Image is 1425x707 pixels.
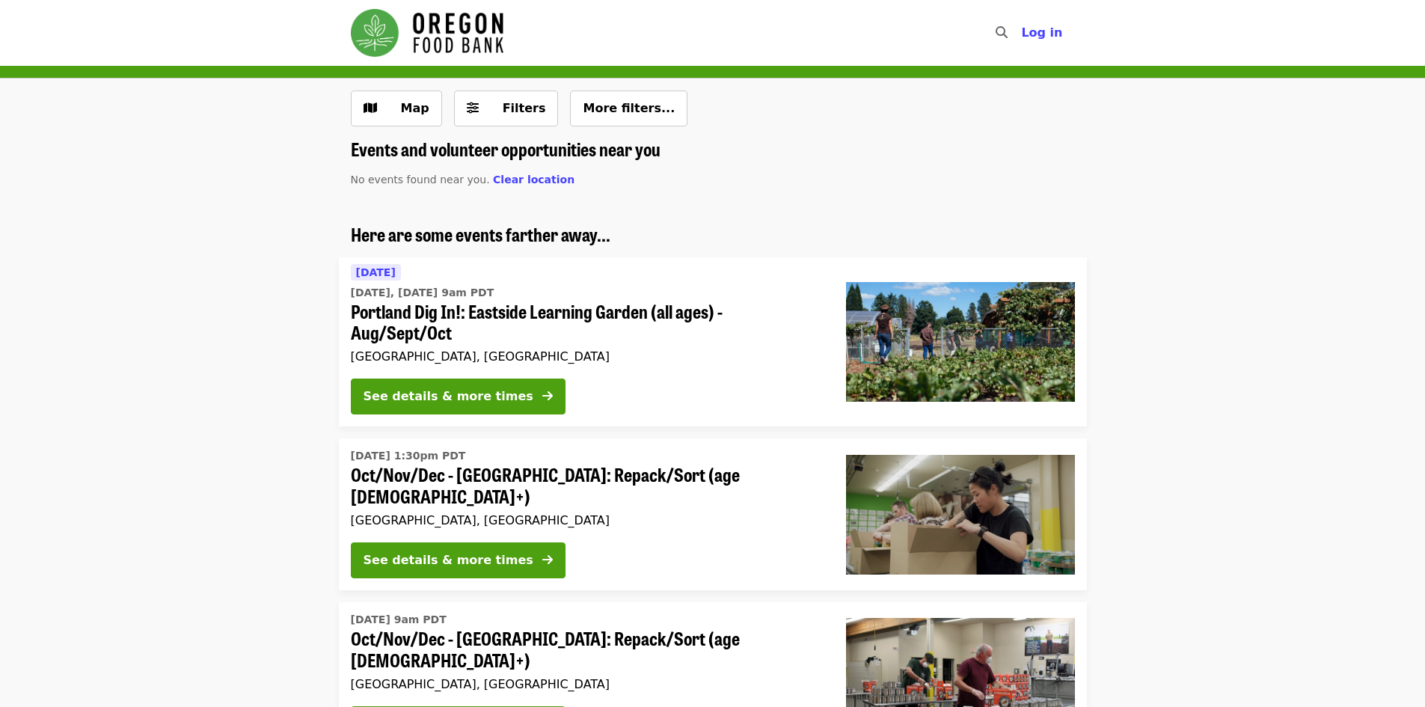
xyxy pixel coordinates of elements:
[351,612,447,628] time: [DATE] 9am PDT
[996,25,1008,40] i: search icon
[467,101,479,115] i: sliders-h icon
[1017,15,1029,51] input: Search
[493,174,574,186] span: Clear location
[351,174,490,186] span: No events found near you.
[351,9,503,57] img: Oregon Food Bank - Home
[351,677,822,691] div: [GEOGRAPHIC_DATA], [GEOGRAPHIC_DATA]
[570,91,687,126] button: More filters...
[503,101,546,115] span: Filters
[351,448,466,464] time: [DATE] 1:30pm PDT
[493,172,574,188] button: Clear location
[339,257,1087,427] a: See details for "Portland Dig In!: Eastside Learning Garden (all ages) - Aug/Sept/Oct"
[351,464,822,507] span: Oct/Nov/Dec - [GEOGRAPHIC_DATA]: Repack/Sort (age [DEMOGRAPHIC_DATA]+)
[351,91,442,126] button: Show map view
[401,101,429,115] span: Map
[1021,25,1062,40] span: Log in
[351,628,822,671] span: Oct/Nov/Dec - [GEOGRAPHIC_DATA]: Repack/Sort (age [DEMOGRAPHIC_DATA]+)
[454,91,559,126] button: Filters (0 selected)
[1009,18,1074,48] button: Log in
[351,221,610,247] span: Here are some events farther away...
[583,101,675,115] span: More filters...
[542,389,553,403] i: arrow-right icon
[339,438,1087,590] a: See details for "Oct/Nov/Dec - Portland: Repack/Sort (age 8+)"
[351,135,661,162] span: Events and volunteer opportunities near you
[351,285,494,301] time: [DATE], [DATE] 9am PDT
[351,513,822,527] div: [GEOGRAPHIC_DATA], [GEOGRAPHIC_DATA]
[351,349,822,364] div: [GEOGRAPHIC_DATA], [GEOGRAPHIC_DATA]
[846,282,1075,402] img: Portland Dig In!: Eastside Learning Garden (all ages) - Aug/Sept/Oct organized by Oregon Food Bank
[351,542,566,578] button: See details & more times
[351,379,566,414] button: See details & more times
[356,266,396,278] span: [DATE]
[364,388,533,405] div: See details & more times
[364,551,533,569] div: See details & more times
[351,301,822,344] span: Portland Dig In!: Eastside Learning Garden (all ages) - Aug/Sept/Oct
[364,101,377,115] i: map icon
[846,455,1075,575] img: Oct/Nov/Dec - Portland: Repack/Sort (age 8+) organized by Oregon Food Bank
[542,553,553,567] i: arrow-right icon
